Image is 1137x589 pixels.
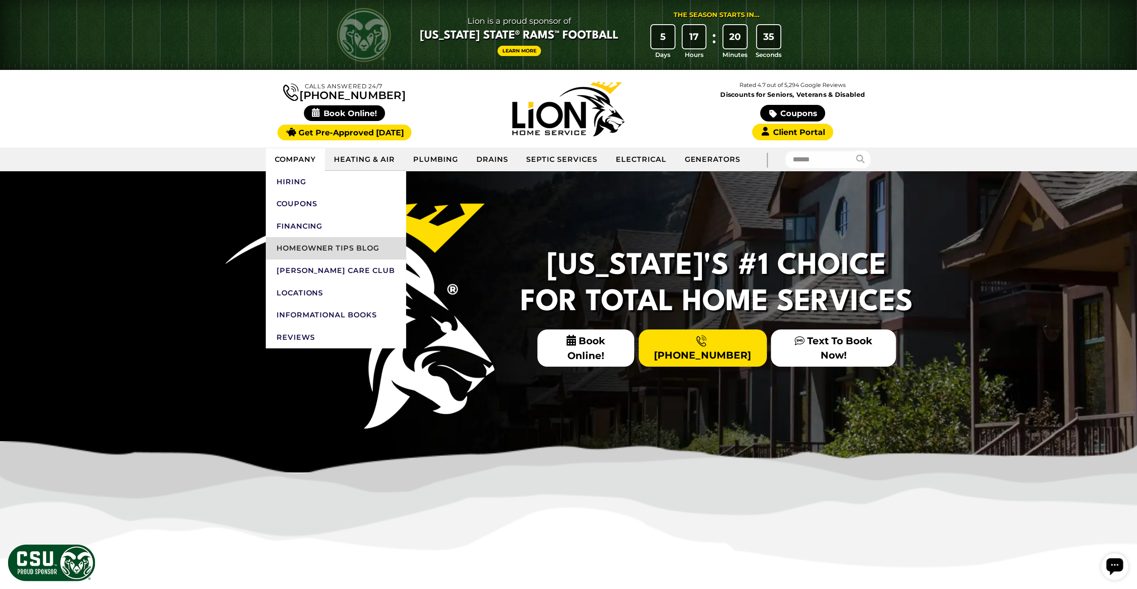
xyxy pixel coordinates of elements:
[266,193,406,215] a: Coupons
[266,215,406,238] a: Financing
[683,91,903,98] span: Discounts for Seniors, Veterans & Disabled
[497,46,541,56] a: Learn More
[266,237,406,260] a: Homeowner Tips Blog
[607,148,676,171] a: Electrical
[771,329,895,366] a: Text To Book Now!
[709,25,718,60] div: :
[266,260,406,282] a: [PERSON_NAME] Care Club
[7,543,96,582] img: CSU Sponsor Badge
[420,28,618,43] span: [US_STATE] State® Rams™ Football
[639,329,767,366] a: [PHONE_NUMBER]
[266,282,406,304] a: Locations
[467,148,518,171] a: Drains
[266,304,406,326] a: Informational Books
[723,25,747,48] div: 20
[752,124,833,140] a: Client Portal
[683,25,706,48] div: 17
[756,50,782,59] span: Seconds
[680,80,904,90] p: Rated 4.7 out of 5,294 Google Reviews
[651,25,674,48] div: 5
[266,148,325,171] a: Company
[512,82,624,136] img: Lion Home Service
[420,14,618,28] span: Lion is a proud sponsor of
[685,50,704,59] span: Hours
[655,50,670,59] span: Days
[674,10,760,20] div: The Season Starts in...
[266,326,406,349] a: Reviews
[304,105,385,121] span: Book Online!
[404,148,467,171] a: Plumbing
[760,105,825,121] a: Coupons
[749,147,785,171] div: |
[266,171,406,193] a: Hiring
[277,125,411,140] a: Get Pre-Approved [DATE]
[757,25,780,48] div: 35
[4,4,30,30] div: Open chat widget
[675,148,749,171] a: Generators
[283,82,405,101] a: [PHONE_NUMBER]
[722,50,748,59] span: Minutes
[517,148,606,171] a: Septic Services
[515,248,918,320] h2: [US_STATE]'s #1 Choice For Total Home Services
[325,148,404,171] a: Heating & Air
[337,8,391,62] img: CSU Rams logo
[537,329,635,367] span: Book Online!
